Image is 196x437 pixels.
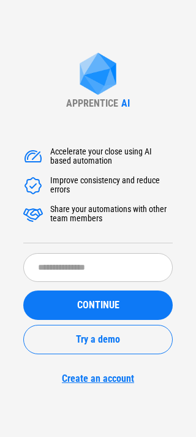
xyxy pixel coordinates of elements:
[77,300,119,310] span: CONTINUE
[76,335,120,344] span: Try a demo
[23,373,173,384] a: Create an account
[23,291,173,320] button: CONTINUE
[23,205,43,224] img: Accelerate
[23,325,173,354] button: Try a demo
[50,205,173,224] div: Share your automations with other team members
[73,53,123,97] img: Apprentice AI
[50,147,173,167] div: Accelerate your close using AI based automation
[121,97,130,109] div: AI
[50,176,173,196] div: Improve consistency and reduce errors
[23,147,43,167] img: Accelerate
[23,176,43,196] img: Accelerate
[66,97,118,109] div: APPRENTICE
